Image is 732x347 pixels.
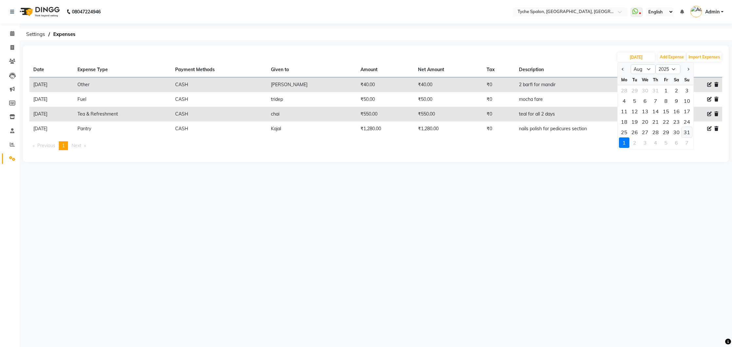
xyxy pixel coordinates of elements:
[29,62,74,77] th: Date
[640,74,650,85] div: We
[650,137,661,148] div: 4
[629,117,640,127] div: 19
[414,62,483,77] th: Net Amount
[483,121,515,136] td: ₹0
[267,121,357,136] td: Kajal
[658,53,686,62] button: Add Expense
[661,96,671,106] div: 8
[650,137,661,148] div: Thursday, September 4, 2025
[629,96,640,106] div: Tuesday, August 5, 2025
[72,143,81,149] span: Next
[619,137,629,148] div: Monday, September 1, 2025
[682,96,692,106] div: 10
[617,53,655,62] input: PLACEHOLDER.DATE
[682,85,692,96] div: Sunday, August 3, 2025
[629,137,640,148] div: Tuesday, September 2, 2025
[17,3,61,21] img: logo
[661,117,671,127] div: 22
[414,107,483,121] td: ₹550.00
[650,85,661,96] div: Thursday, July 31, 2025
[650,85,661,96] div: 31
[671,117,682,127] div: Saturday, August 23, 2025
[671,106,682,117] div: 16
[619,96,629,106] div: Monday, August 4, 2025
[619,127,629,137] div: 25
[671,106,682,117] div: Saturday, August 16, 2025
[619,106,629,117] div: Monday, August 11, 2025
[74,121,171,136] td: Pantry
[50,28,79,40] span: Expenses
[267,77,357,92] td: [PERSON_NAME]
[682,106,692,117] div: 17
[629,96,640,106] div: 5
[619,85,629,96] div: 28
[631,64,656,74] select: Select month
[671,117,682,127] div: 23
[414,77,483,92] td: ₹40.00
[661,96,671,106] div: Friday, August 8, 2025
[650,106,661,117] div: 14
[640,117,650,127] div: 20
[629,106,640,117] div: 12
[171,77,267,92] td: CASH
[414,121,483,136] td: ₹1,280.00
[682,137,692,148] div: Sunday, September 7, 2025
[671,96,682,106] div: Saturday, August 9, 2025
[640,85,650,96] div: Wednesday, July 30, 2025
[682,137,692,148] div: 7
[629,85,640,96] div: 29
[29,107,74,121] td: [DATE]
[650,117,661,127] div: Thursday, August 21, 2025
[62,143,65,149] span: 1
[687,53,722,62] button: Import Expenses
[661,127,671,137] div: 29
[682,85,692,96] div: 3
[29,77,74,92] td: [DATE]
[171,62,267,77] th: Payment Methods
[640,106,650,117] div: Wednesday, August 13, 2025
[629,117,640,127] div: Tuesday, August 19, 2025
[72,3,101,21] b: 08047224946
[671,85,682,96] div: Saturday, August 2, 2025
[483,92,515,107] td: ₹0
[705,8,720,15] span: Admin
[357,121,414,136] td: ₹1,280.00
[629,127,640,137] div: Tuesday, August 26, 2025
[629,85,640,96] div: Tuesday, July 29, 2025
[661,85,671,96] div: Friday, August 1, 2025
[682,117,692,127] div: 24
[483,107,515,121] td: ₹0
[267,107,357,121] td: chai
[515,121,668,136] td: nails polish for pedicures section
[629,137,640,148] div: 2
[671,137,682,148] div: 6
[671,96,682,106] div: 9
[515,107,668,121] td: teal for all 2 days
[620,64,626,74] button: Previous month
[640,127,650,137] div: 27
[357,92,414,107] td: ₹50.00
[619,106,629,117] div: 11
[640,106,650,117] div: 13
[515,77,668,92] td: 2 barfi for mandir
[661,106,671,117] div: Friday, August 15, 2025
[357,62,414,77] th: Amount
[171,92,267,107] td: CASH
[74,62,171,77] th: Expense Type
[357,107,414,121] td: ₹550.00
[671,74,682,85] div: Sa
[29,92,74,107] td: [DATE]
[483,77,515,92] td: ₹0
[629,127,640,137] div: 26
[640,96,650,106] div: 6
[619,74,629,85] div: Mo
[661,117,671,127] div: Friday, August 22, 2025
[171,121,267,136] td: CASH
[682,117,692,127] div: Sunday, August 24, 2025
[640,137,650,148] div: 3
[640,137,650,148] div: Wednesday, September 3, 2025
[619,117,629,127] div: 18
[619,137,629,148] div: 1
[37,143,55,149] span: Previous
[682,127,692,137] div: 31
